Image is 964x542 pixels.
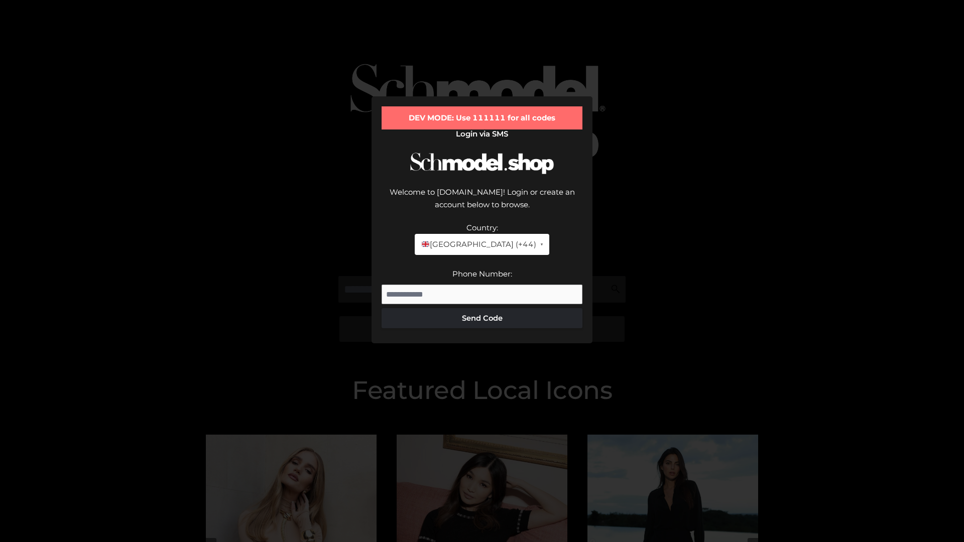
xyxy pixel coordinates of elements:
label: Country: [466,223,498,232]
h2: Login via SMS [382,129,582,139]
div: DEV MODE: Use 111111 for all codes [382,106,582,129]
img: Schmodel Logo [407,144,557,183]
div: Welcome to [DOMAIN_NAME]! Login or create an account below to browse. [382,186,582,221]
button: Send Code [382,308,582,328]
span: [GEOGRAPHIC_DATA] (+44) [421,238,536,251]
label: Phone Number: [452,269,512,279]
img: 🇬🇧 [422,240,429,248]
